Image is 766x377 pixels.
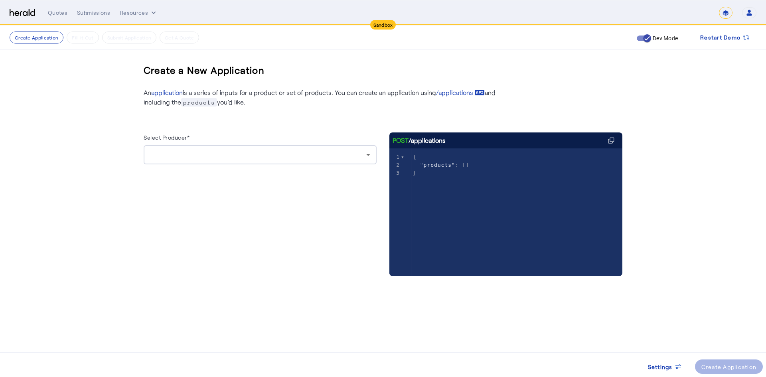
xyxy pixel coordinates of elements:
[144,134,190,141] label: Select Producer*
[67,32,99,43] button: Fill it Out
[389,153,401,161] div: 1
[413,154,417,160] span: {
[651,34,678,42] label: Dev Mode
[120,9,158,17] button: Resources dropdown menu
[389,161,401,169] div: 2
[151,89,183,96] a: application
[393,136,446,145] div: /applications
[413,170,417,176] span: }
[160,32,199,43] button: Get A Quote
[393,136,409,145] span: POST
[642,359,689,374] button: Settings
[144,88,503,107] p: An is a series of inputs for a product or set of products. You can create an application using an...
[700,33,740,42] span: Restart Demo
[10,32,63,43] button: Create Application
[102,32,156,43] button: Submit Application
[48,9,67,17] div: Quotes
[10,9,35,17] img: Herald Logo
[370,20,396,30] div: Sandbox
[181,98,217,107] span: products
[144,57,265,83] h3: Create a New Application
[389,132,622,260] herald-code-block: /applications
[648,363,673,371] span: Settings
[694,30,756,45] button: Restart Demo
[389,169,401,177] div: 3
[436,88,485,97] a: /applications
[77,9,110,17] div: Submissions
[413,162,469,168] span: : []
[420,162,455,168] span: "products"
